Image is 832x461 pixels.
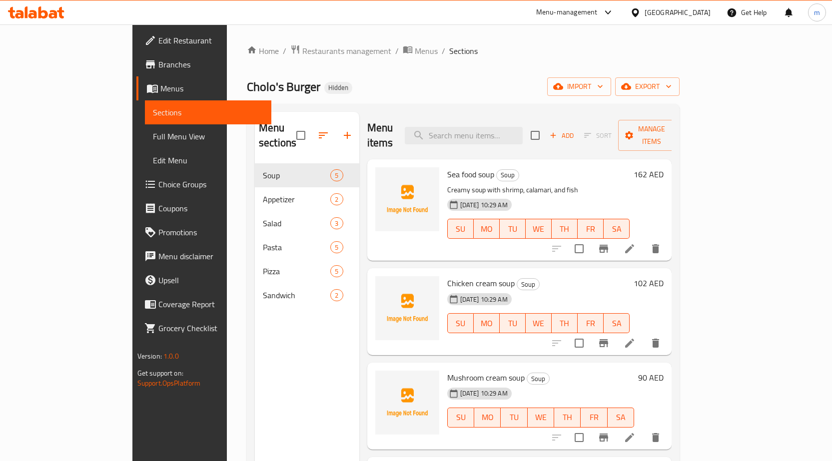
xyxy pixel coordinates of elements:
[478,222,496,236] span: MO
[554,408,581,428] button: TH
[474,313,500,333] button: MO
[505,410,523,425] span: TU
[302,45,391,57] span: Restaurants management
[504,316,522,331] span: TU
[624,432,636,444] a: Edit menu item
[456,389,512,398] span: [DATE] 10:29 AM
[592,237,616,261] button: Branch-specific-item
[153,130,263,142] span: Full Menu View
[324,82,352,94] div: Hidden
[556,222,574,236] span: TH
[634,276,664,290] h6: 102 AED
[158,202,263,214] span: Coupons
[569,333,590,354] span: Select to update
[447,219,474,239] button: SU
[136,316,271,340] a: Grocery Checklist
[395,45,399,57] li: /
[548,130,575,141] span: Add
[330,193,343,205] div: items
[263,289,330,301] div: Sandwich
[447,370,525,385] span: Mushroom cream soup
[626,123,677,148] span: Manage items
[136,52,271,76] a: Branches
[290,44,391,57] a: Restaurants management
[263,241,330,253] span: Pasta
[532,410,550,425] span: WE
[330,169,343,181] div: items
[324,83,352,92] span: Hidden
[608,222,626,236] span: SA
[158,178,263,190] span: Choice Groups
[158,58,263,70] span: Branches
[585,410,603,425] span: FR
[158,226,263,238] span: Promotions
[447,313,474,333] button: SU
[255,163,359,187] div: Soup5
[578,219,604,239] button: FR
[517,278,540,290] div: Soup
[527,373,550,385] div: Soup
[137,350,162,363] span: Version:
[335,123,359,147] button: Add section
[456,295,512,304] span: [DATE] 10:29 AM
[618,120,685,151] button: Manage items
[452,316,470,331] span: SU
[578,128,618,143] span: Select section first
[452,410,470,425] span: SU
[623,80,672,93] span: export
[136,268,271,292] a: Upsell
[405,127,523,144] input: search
[331,219,342,228] span: 3
[530,222,548,236] span: WE
[644,331,668,355] button: delete
[153,154,263,166] span: Edit Menu
[403,44,438,57] a: Menus
[158,34,263,46] span: Edit Restaurant
[582,316,600,331] span: FR
[158,250,263,262] span: Menu disclaimer
[255,211,359,235] div: Salad3
[375,276,439,340] img: Chicken cream soup
[255,159,359,311] nav: Menu sections
[447,408,474,428] button: SU
[136,76,271,100] a: Menus
[624,337,636,349] a: Edit menu item
[255,235,359,259] div: Pasta5
[263,265,330,277] span: Pizza
[592,331,616,355] button: Branch-specific-item
[552,313,578,333] button: TH
[504,222,522,236] span: TU
[569,427,590,448] span: Select to update
[375,371,439,435] img: Mushroom cream soup
[517,279,539,290] span: Soup
[645,7,711,18] div: [GEOGRAPHIC_DATA]
[263,169,330,181] span: Soup
[263,217,330,229] span: Salad
[527,373,549,385] span: Soup
[145,124,271,148] a: Full Menu View
[644,426,668,450] button: delete
[263,193,330,205] span: Appetizer
[604,219,630,239] button: SA
[612,410,630,425] span: SA
[136,292,271,316] a: Coverage Report
[247,44,680,57] nav: breadcrumb
[546,128,578,143] button: Add
[447,276,515,291] span: Chicken cream soup
[530,316,548,331] span: WE
[136,244,271,268] a: Menu disclaimer
[624,243,636,255] a: Edit menu item
[331,243,342,252] span: 5
[814,7,820,18] span: m
[452,222,470,236] span: SU
[556,316,574,331] span: TH
[331,291,342,300] span: 2
[163,350,179,363] span: 1.0.0
[330,217,343,229] div: items
[447,184,630,196] p: Creamy soup with shrimp, calamari, and fish
[500,313,526,333] button: TU
[259,120,296,150] h2: Menu sections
